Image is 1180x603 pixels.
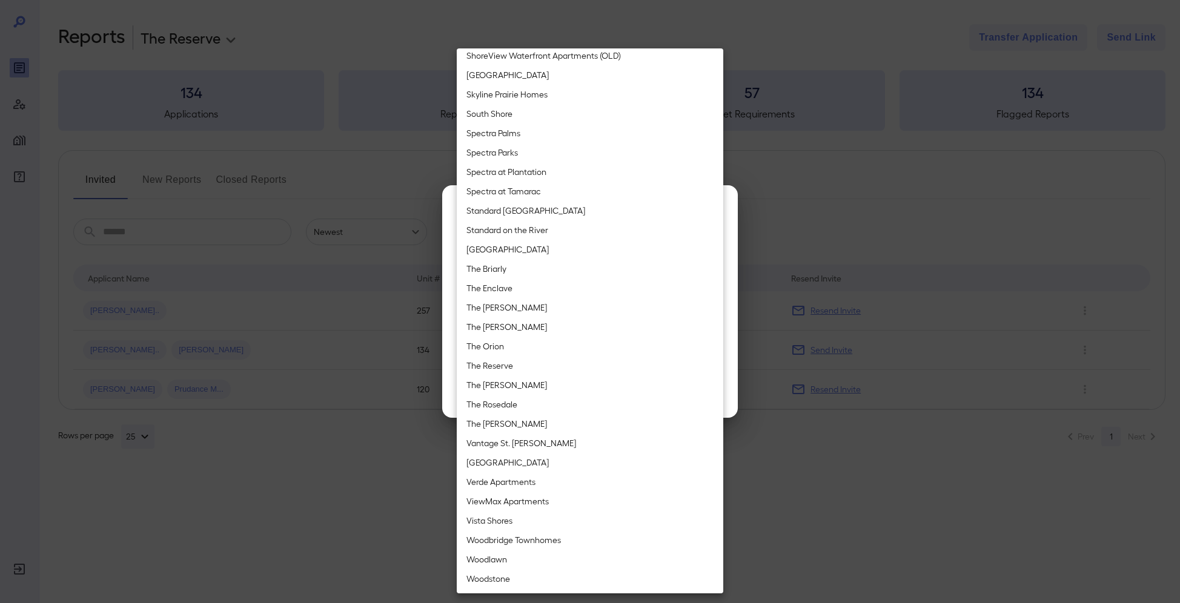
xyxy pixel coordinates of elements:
li: Standard [GEOGRAPHIC_DATA] [457,201,723,220]
li: Skyline Prairie Homes [457,85,723,104]
li: Woodbridge Townhomes [457,530,723,550]
li: The [PERSON_NAME] [457,317,723,337]
li: Spectra at Plantation [457,162,723,182]
li: Woodlawn [457,550,723,569]
li: Woodstone [457,569,723,588]
li: South Shore [457,104,723,124]
li: Spectra Palms [457,124,723,143]
li: ShoreView Waterfront Apartments (OLD) [457,46,723,65]
li: The Briarly [457,259,723,278]
li: The Enclave [457,278,723,298]
li: Verde Apartments [457,472,723,492]
li: The Reserve [457,356,723,375]
li: [GEOGRAPHIC_DATA] [457,240,723,259]
li: Spectra at Tamarac [457,182,723,201]
li: Spectra Parks [457,143,723,162]
li: Vista Shores [457,511,723,530]
li: [GEOGRAPHIC_DATA] [457,65,723,85]
li: The [PERSON_NAME] [457,414,723,433]
li: [GEOGRAPHIC_DATA] [457,453,723,472]
li: The [PERSON_NAME] [457,375,723,395]
li: ViewMax Apartments [457,492,723,511]
li: The Rosedale [457,395,723,414]
li: The [PERSON_NAME] [457,298,723,317]
li: The Orion [457,337,723,356]
li: Standard on the River [457,220,723,240]
li: Vantage St. [PERSON_NAME] [457,433,723,453]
